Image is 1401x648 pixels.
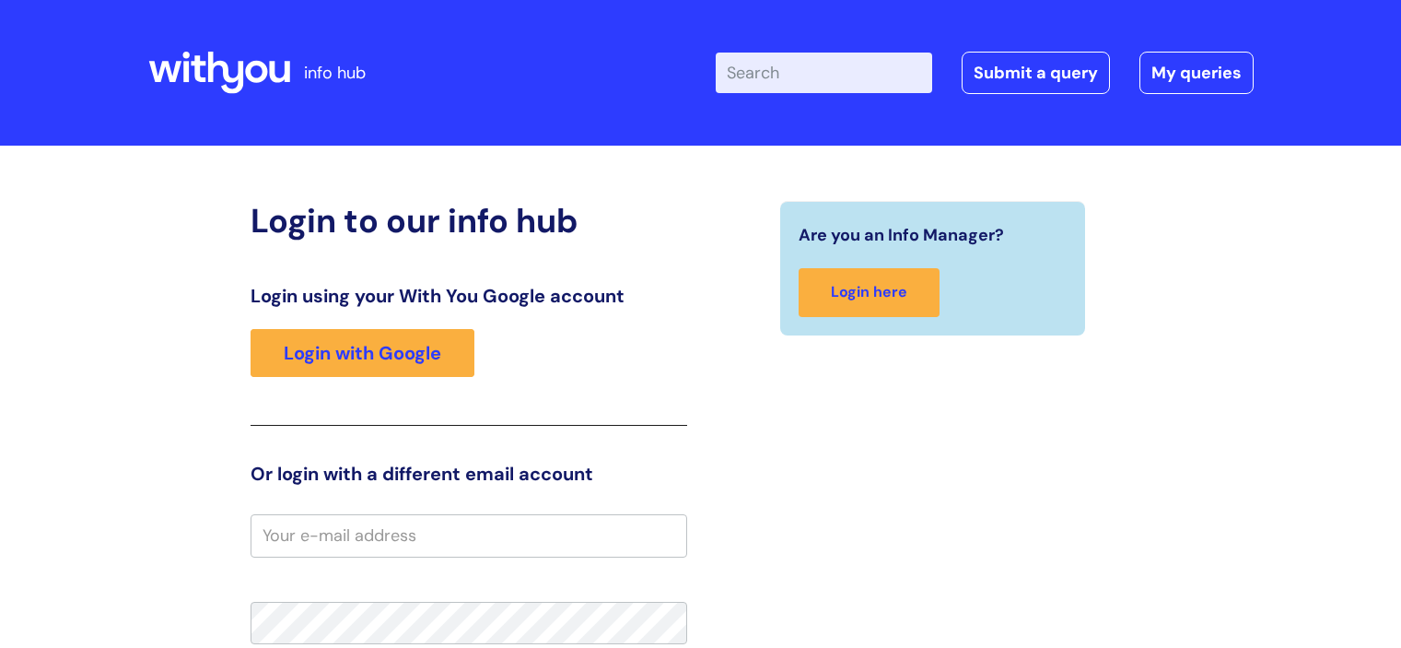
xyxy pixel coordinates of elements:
[251,329,474,377] a: Login with Google
[304,58,366,88] p: info hub
[251,201,687,241] h2: Login to our info hub
[799,220,1004,250] span: Are you an Info Manager?
[251,463,687,485] h3: Or login with a different email account
[962,52,1110,94] a: Submit a query
[1139,52,1254,94] a: My queries
[716,53,932,93] input: Search
[251,514,687,557] input: Your e-mail address
[799,268,940,317] a: Login here
[251,285,687,307] h3: Login using your With You Google account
